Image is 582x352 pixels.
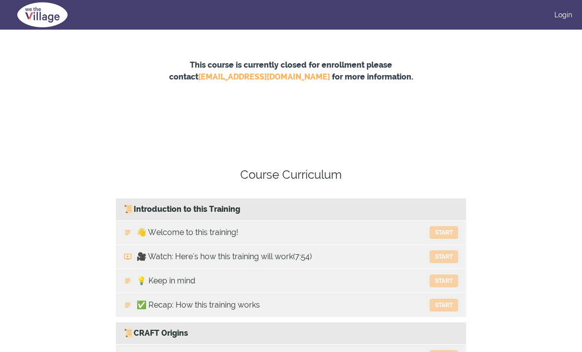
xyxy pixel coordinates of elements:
[137,275,195,287] span: 💡 Keep in mind
[554,10,572,20] a: Login
[116,221,466,244] a: 👋 Welcome to this training! Start
[430,274,458,287] button: Start
[116,322,466,345] div: 📜CRAFT Origins
[137,299,260,311] span: ✅ Recap: How this training works
[116,293,466,317] a: ✅ Recap: How this training works Start
[430,226,458,239] button: Start
[430,299,458,312] button: Start
[332,72,413,81] strong: for more information.
[137,227,238,238] span: 👋 Welcome to this training!
[198,72,330,81] a: [EMAIL_ADDRESS][DOMAIN_NAME]
[169,60,393,81] strong: This course is currently closed for enrollment please contact
[137,251,293,263] span: 🎥 Watch: Here's how this training will work
[116,269,466,293] a: 💡 Keep in mind Start
[116,198,466,221] div: 📜Introduction to this Training
[293,251,312,263] span: (7:54)
[116,245,466,269] a: 🎥 Watch: Here's how this training will work (7:54) Start
[116,166,466,184] h4: Course Curriculum
[430,250,458,263] button: Start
